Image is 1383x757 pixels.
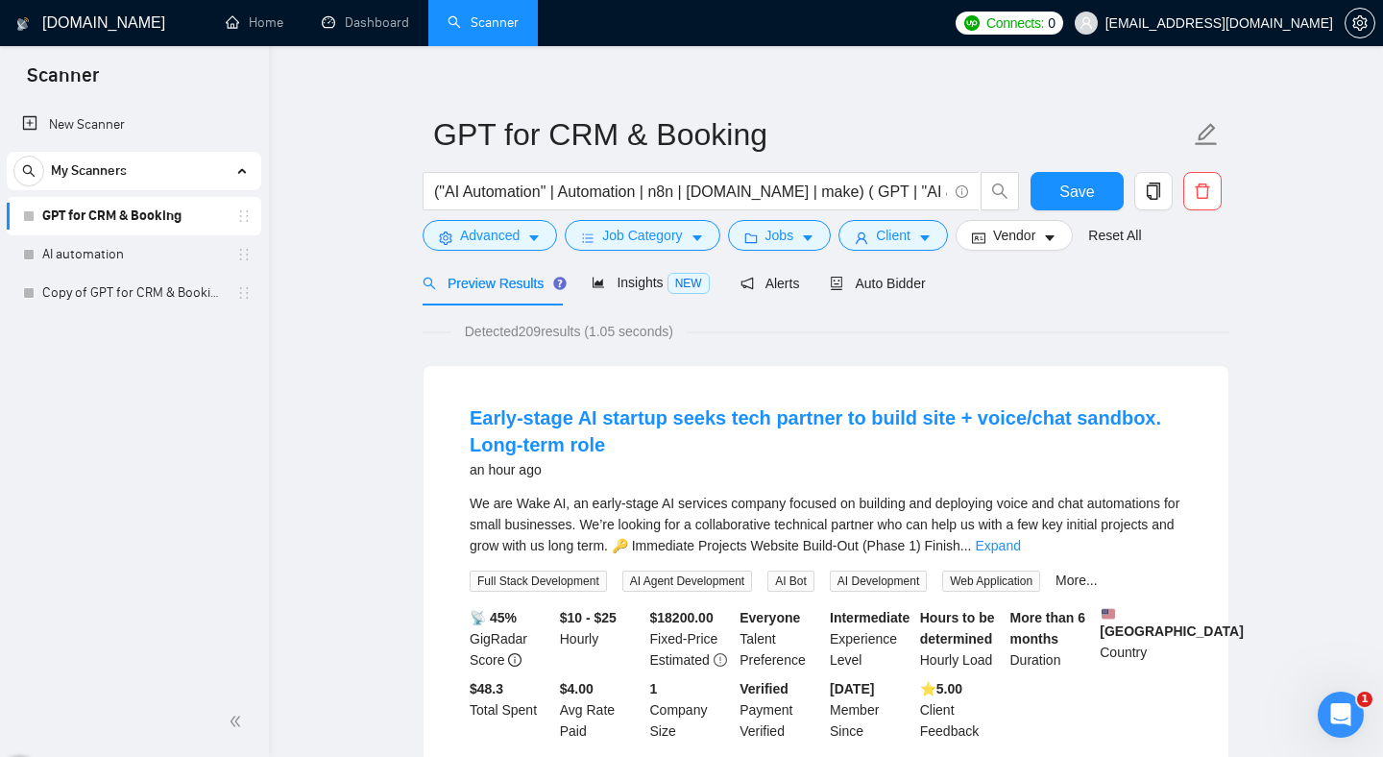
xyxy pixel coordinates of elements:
[1135,183,1172,200] span: copy
[1088,225,1141,246] a: Reset All
[1345,8,1375,38] button: setting
[728,220,832,251] button: folderJobscaret-down
[956,185,968,198] span: info-circle
[470,493,1182,556] div: We are Wake AI, an early-stage AI services company focused on building and deploying voice and ch...
[942,571,1040,592] span: Web Application
[1100,607,1244,639] b: [GEOGRAPHIC_DATA]
[826,678,916,742] div: Member Since
[993,225,1035,246] span: Vendor
[508,653,522,667] span: info-circle
[439,231,452,245] span: setting
[460,225,520,246] span: Advanced
[592,275,709,290] span: Insights
[650,610,714,625] b: $ 18200.00
[986,12,1044,34] span: Connects:
[470,407,1161,455] a: Early-stage AI startup seeks tech partner to build site + voice/chat sandbox. Long-term role
[434,180,947,204] input: Search Freelance Jobs...
[982,183,1018,200] span: search
[855,231,868,245] span: user
[565,220,719,251] button: barsJob Categorycaret-down
[646,607,737,671] div: Fixed-Price
[650,652,710,668] span: Estimated
[838,220,948,251] button: userClientcaret-down
[1318,692,1364,738] iframe: Intercom live chat
[830,681,874,696] b: [DATE]
[667,273,710,294] span: NEW
[830,571,927,592] span: AI Development
[466,678,556,742] div: Total Spent
[470,681,503,696] b: $ 48.3
[830,276,925,291] span: Auto Bidder
[1184,183,1221,200] span: delete
[691,231,704,245] span: caret-down
[7,152,261,312] li: My Scanners
[1194,122,1219,147] span: edit
[466,607,556,671] div: GigRadar Score
[826,607,916,671] div: Experience Level
[920,681,962,696] b: ⭐️ 5.00
[470,610,517,625] b: 📡 45%
[1048,12,1055,34] span: 0
[1059,180,1094,204] span: Save
[830,610,910,625] b: Intermediate
[226,14,283,31] a: homeHome
[14,164,43,178] span: search
[556,607,646,671] div: Hourly
[956,220,1073,251] button: idcardVendorcaret-down
[1055,573,1098,588] a: More...
[801,231,814,245] span: caret-down
[556,678,646,742] div: Avg Rate Paid
[42,274,225,312] a: Copy of GPT for CRM & Booking
[1031,172,1124,210] button: Save
[1010,610,1086,647] b: More than 6 months
[1102,607,1115,621] img: 🇺🇸
[740,277,754,290] span: notification
[981,172,1019,210] button: search
[423,277,436,290] span: search
[916,607,1007,671] div: Hourly Load
[920,610,995,647] b: Hours to be determined
[744,231,758,245] span: folder
[42,197,225,235] a: GPT for CRM & Booking
[622,571,752,592] span: AI Agent Development
[16,9,30,39] img: logo
[1134,172,1173,210] button: copy
[740,681,789,696] b: Verified
[236,208,252,224] span: holder
[22,106,246,144] a: New Scanner
[767,571,814,592] span: AI Bot
[560,610,617,625] b: $10 - $25
[602,225,682,246] span: Job Category
[592,276,605,289] span: area-chart
[736,607,826,671] div: Talent Preference
[740,276,800,291] span: Alerts
[51,152,127,190] span: My Scanners
[736,678,826,742] div: Payment Verified
[646,678,737,742] div: Company Size
[12,61,114,102] span: Scanner
[42,235,225,274] a: AI automation
[765,225,794,246] span: Jobs
[7,106,261,144] li: New Scanner
[1346,15,1374,31] span: setting
[876,225,910,246] span: Client
[960,538,972,553] span: ...
[714,653,727,667] span: exclamation-circle
[916,678,1007,742] div: Client Feedback
[918,231,932,245] span: caret-down
[1096,607,1186,671] div: Country
[451,321,687,342] span: Detected 209 results (1.05 seconds)
[229,712,248,731] span: double-left
[1080,16,1093,30] span: user
[1183,172,1222,210] button: delete
[470,458,1182,481] div: an hour ago
[972,231,985,245] span: idcard
[433,110,1190,159] input: Scanner name...
[1007,607,1097,671] div: Duration
[976,538,1021,553] a: Expand
[650,681,658,696] b: 1
[322,14,409,31] a: dashboardDashboard
[551,275,569,292] div: Tooltip anchor
[1043,231,1056,245] span: caret-down
[423,276,561,291] span: Preview Results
